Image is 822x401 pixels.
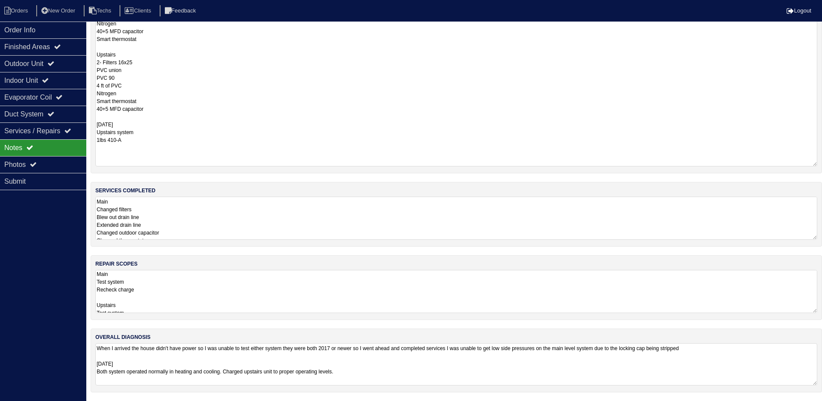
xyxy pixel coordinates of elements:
a: Clients [120,7,158,14]
textarea: When I arrived the house didn't have power so I was unable to test either system they were both 2... [95,343,817,385]
textarea: Main Test system Recheck charge Upstairs Test system Recheck charge ( Possibly charge with a poun... [95,270,817,313]
label: overall diagnosis [95,333,151,341]
label: repair scopes [95,260,138,268]
li: Clients [120,5,158,17]
a: Techs [84,7,118,14]
li: Techs [84,5,118,17]
li: Feedback [160,5,203,17]
textarea: Main Changed filters Blew out drain line Extended drain line Changed outdoor capacitor Changed th... [95,197,817,240]
a: Logout [787,7,811,14]
label: services completed [95,187,155,194]
a: New Order [36,7,82,14]
li: New Order [36,5,82,17]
